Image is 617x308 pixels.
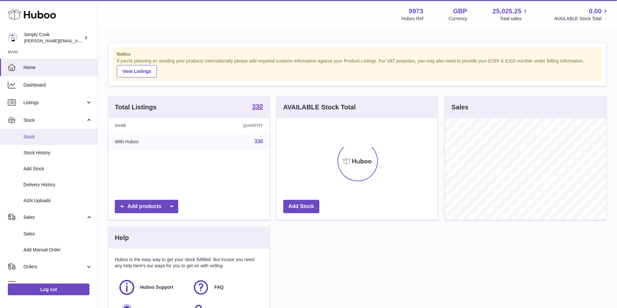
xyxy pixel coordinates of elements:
span: Dashboard [23,82,92,88]
span: Add Stock [23,166,92,172]
strong: 9973 [409,7,423,16]
span: FAQ [214,284,224,290]
span: Huboo Support [140,284,173,290]
h3: Sales [451,103,468,112]
a: 330 [254,139,263,144]
td: With Huboo [108,133,193,150]
span: Total sales [500,16,529,22]
a: 25,025.25 Total sales [492,7,529,22]
th: Quantity [193,118,269,133]
img: emma@simplycook.com [8,33,18,43]
span: Home [23,64,92,71]
h3: Help [115,233,129,242]
div: If you're planning on sending your products internationally please add required customs informati... [117,58,598,77]
span: AVAILABLE Stock Total [554,16,609,22]
strong: Notice [117,51,598,57]
a: FAQ [192,279,260,296]
span: [PERSON_NAME][EMAIL_ADDRESS][DOMAIN_NAME] [24,38,130,43]
span: Add Manual Order [23,247,92,253]
strong: GBP [453,7,467,16]
span: 0.00 [589,7,602,16]
span: ASN Uploads [23,198,92,204]
th: Name [108,118,193,133]
span: Delivery History [23,182,92,188]
h3: AVAILABLE Stock Total [283,103,356,112]
div: Huboo Ref [402,16,423,22]
span: Stock [23,117,86,123]
h3: Total Listings [115,103,157,112]
a: 330 [252,103,263,111]
span: Usage [23,281,92,287]
span: Listings [23,100,86,106]
span: Sales [23,231,92,237]
a: Huboo Support [118,279,186,296]
strong: 330 [252,103,263,110]
p: Huboo is the easy way to get your stock fulfilled. But incase you need any help here's our ways f... [115,257,263,269]
div: Currency [449,16,467,22]
span: Orders [23,264,86,270]
div: Simply Cook [24,32,83,44]
span: Stock History [23,150,92,156]
a: View Listings [117,65,157,77]
span: 25,025.25 [492,7,521,16]
a: Add products [115,200,178,213]
span: Stock [23,134,92,140]
a: Add Stock [283,200,319,213]
span: Sales [23,214,86,220]
a: 0.00 AVAILABLE Stock Total [554,7,609,22]
a: Log out [8,284,89,295]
